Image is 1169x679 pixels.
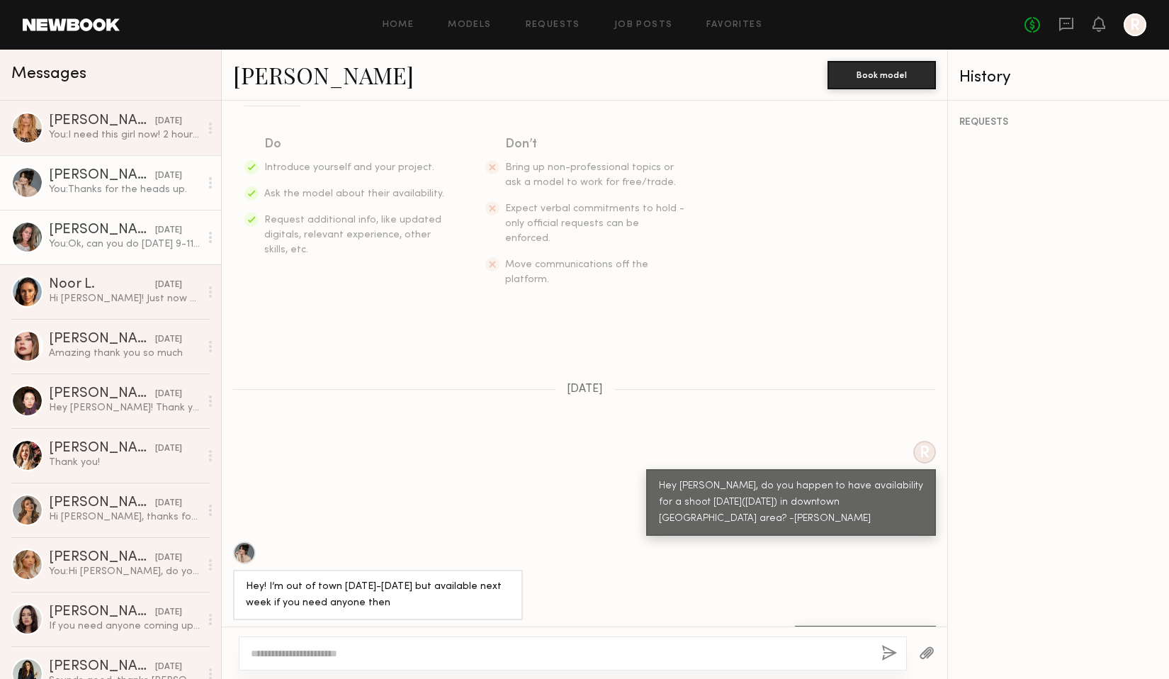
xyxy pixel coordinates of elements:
div: Thank you! [49,456,200,469]
div: [PERSON_NAME] [49,660,155,674]
a: R [1124,13,1146,36]
a: Favorites [706,21,762,30]
div: [DATE] [155,279,182,292]
div: [DATE] [155,551,182,565]
a: [PERSON_NAME] [233,60,414,90]
div: Don’t [505,135,687,155]
div: You: Hi [PERSON_NAME], do you have any 3 hour availability [DATE] or [DATE] for a indoor boutique... [49,565,200,578]
div: [DATE] [155,442,182,456]
div: You: Ok, can you do [DATE] 9-11ish? [49,237,200,251]
div: [PERSON_NAME] [49,496,155,510]
div: [DATE] [155,661,182,674]
div: [DATE] [155,606,182,619]
a: Home [383,21,414,30]
span: Messages [11,66,86,82]
div: Do [264,135,446,155]
div: [PERSON_NAME] [49,332,155,347]
div: Hey [PERSON_NAME]! Thank you for reaching out, I’m interested! How long would the shoot be? And w... [49,401,200,415]
div: Hey! I’m out of town [DATE]-[DATE] but available next week if you need anyone then [246,579,510,612]
div: History [959,69,1158,86]
a: Requests [526,21,580,30]
span: Move communications off the platform. [505,260,648,284]
div: You: Thanks for the heads up. [49,183,200,196]
div: Hi [PERSON_NAME], thanks for reaching out! I’m available — could you please let me know what time... [49,510,200,524]
div: [DATE] [155,497,182,510]
div: [DATE] [155,224,182,237]
span: [DATE] [567,383,603,395]
a: Book model [828,68,936,80]
div: Amazing thank you so much [49,347,200,360]
div: [DATE] [155,169,182,183]
div: REQUESTS [959,118,1158,128]
div: [DATE] [155,333,182,347]
div: [DATE] [155,388,182,401]
span: Bring up non-professional topics or ask a model to work for free/trade. [505,163,676,187]
div: [PERSON_NAME] [49,442,155,456]
a: Models [448,21,491,30]
div: [PERSON_NAME] [49,387,155,401]
div: Hey [PERSON_NAME], do you happen to have availability for a shoot [DATE]([DATE]) in downtown [GEO... [659,478,923,527]
span: Introduce yourself and your project. [264,163,434,172]
div: [PERSON_NAME] [49,169,155,183]
span: Request additional info, like updated digitals, relevant experience, other skills, etc. [264,215,441,254]
div: [PERSON_NAME] [49,551,155,565]
div: Noor L. [49,278,155,292]
div: [PERSON_NAME] [49,114,155,128]
span: Ask the model about their availability. [264,189,444,198]
span: Expect verbal commitments to hold - only official requests can be enforced. [505,204,684,243]
div: [DATE] [155,115,182,128]
button: Book model [828,61,936,89]
div: [PERSON_NAME] [49,223,155,237]
div: Hi [PERSON_NAME]! Just now seeing this for some reason! Apologies for the delay. I’d love to work... [49,292,200,305]
a: Job Posts [614,21,673,30]
div: If you need anyone coming up I’m free these next few weeks! Any days really [49,619,200,633]
div: [PERSON_NAME] [49,605,155,619]
div: You: I need this girl now! 2 hour shoot lets do it. [49,128,200,142]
